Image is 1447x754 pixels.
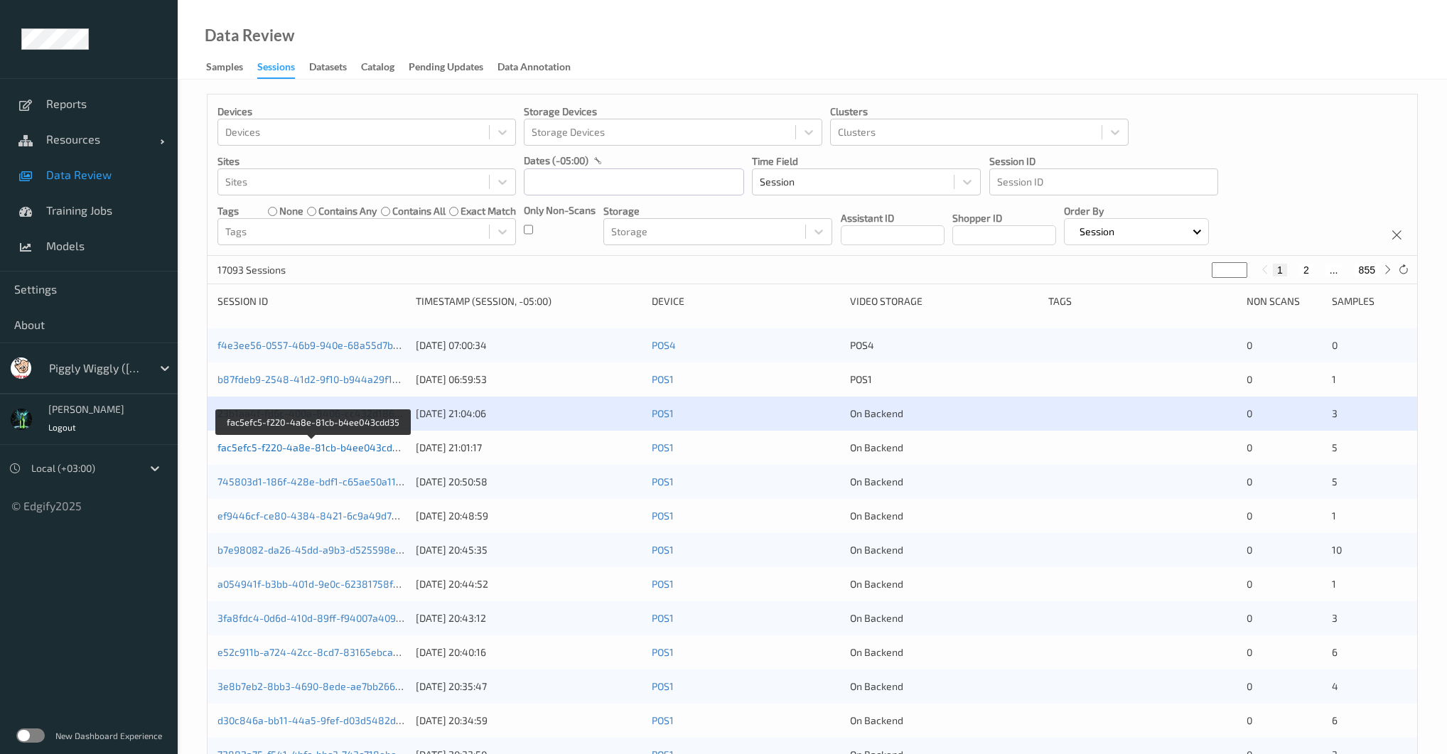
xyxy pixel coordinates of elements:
div: Data Review [205,28,294,43]
span: 1 [1332,373,1336,385]
div: Datasets [309,60,347,77]
div: Timestamp (Session, -05:00) [416,294,642,308]
span: 0 [1247,407,1252,419]
span: 6 [1332,714,1338,726]
span: 5 [1332,475,1338,488]
div: On Backend [850,441,1038,455]
span: 0 [1247,475,1252,488]
div: On Backend [850,543,1038,557]
span: 0 [1247,373,1252,385]
a: POS1 [652,407,674,419]
div: Device [652,294,840,308]
div: On Backend [850,406,1038,421]
p: Storage [603,204,832,218]
div: On Backend [850,577,1038,591]
div: Non Scans [1247,294,1322,308]
div: [DATE] 06:59:53 [416,372,642,387]
div: Catalog [361,60,394,77]
p: Tags [217,204,239,218]
p: Devices [217,104,516,119]
div: [DATE] 21:04:06 [416,406,642,421]
span: 0 [1247,612,1252,624]
div: Samples [206,60,243,77]
a: Data Annotation [497,58,585,77]
div: Session ID [217,294,406,308]
a: POS1 [652,441,674,453]
a: e52c911b-a724-42cc-8cd7-83165ebca425 [217,646,411,658]
a: Pending Updates [409,58,497,77]
div: [DATE] 20:50:58 [416,475,642,489]
div: POS1 [850,372,1038,387]
a: f4e3ee56-0557-46b9-940e-68a55d7b7d30 [217,339,415,351]
div: Sessions [257,60,295,79]
a: 745803d1-186f-428e-bdf1-c65ae50a11b3 [217,475,407,488]
a: POS1 [652,680,674,692]
label: none [279,204,303,218]
p: dates (-05:00) [524,154,588,168]
a: POS1 [652,373,674,385]
a: POS1 [652,475,674,488]
a: fac5efc5-f220-4a8e-81cb-b4ee043cdd35 [217,441,409,453]
p: Clusters [830,104,1129,119]
a: Datasets [309,58,361,77]
div: [DATE] 21:01:17 [416,441,642,455]
p: Session [1075,225,1119,239]
a: a054941f-b3bb-401d-9e0c-62381758f883 [217,578,411,590]
div: On Backend [850,679,1038,694]
div: Tags [1048,294,1237,308]
span: 5 [1332,441,1338,453]
span: 0 [1247,339,1252,351]
a: POS1 [652,714,674,726]
p: Order By [1064,204,1209,218]
button: 2 [1299,264,1313,276]
a: 3fa8fdc4-0d6d-410d-89ff-f94007a40970 [217,612,407,624]
div: On Backend [850,611,1038,625]
a: Catalog [361,58,409,77]
span: 0 [1247,544,1252,556]
p: Shopper ID [952,211,1056,225]
div: [DATE] 20:43:12 [416,611,642,625]
a: d30c846a-bb11-44a5-9fef-d03d5482d6c0 [217,714,412,726]
a: Samples [206,58,257,77]
span: 0 [1247,714,1252,726]
a: b87fdeb9-2548-41d2-9f10-b944a29f1365 [217,373,409,385]
a: ef9446cf-ce80-4384-8421-6c9a49d787b7 [217,510,414,522]
div: [DATE] 20:45:35 [416,543,642,557]
p: Time Field [752,154,981,168]
span: 3 [1332,407,1338,419]
div: Samples [1332,294,1407,308]
div: [DATE] 07:00:34 [416,338,642,352]
span: 1 [1332,510,1336,522]
div: POS4 [850,338,1038,352]
a: POS1 [652,544,674,556]
a: POS1 [652,646,674,658]
p: Storage Devices [524,104,822,119]
button: 855 [1355,264,1379,276]
span: 0 [1247,510,1252,522]
div: On Backend [850,713,1038,728]
span: 4 [1332,680,1338,692]
p: Sites [217,154,516,168]
a: POS4 [652,339,676,351]
span: 0 [1247,646,1252,658]
div: [DATE] 20:48:59 [416,509,642,523]
a: POS1 [652,578,674,590]
label: contains any [318,204,377,218]
span: 0 [1247,441,1252,453]
div: Video Storage [850,294,1038,308]
button: 1 [1273,264,1287,276]
div: On Backend [850,475,1038,489]
p: Session ID [989,154,1218,168]
p: 17093 Sessions [217,263,324,277]
a: b7e98082-da26-45dd-a9b3-d525598e98a5 [217,544,419,556]
div: On Backend [850,645,1038,659]
a: POS1 [652,612,674,624]
span: 0 [1247,578,1252,590]
a: Sessions [257,58,309,79]
span: 0 [1247,680,1252,692]
a: 3e8b7eb2-8bb3-4690-8ede-ae7bb2661bc7 [217,680,415,692]
div: Data Annotation [497,60,571,77]
div: [DATE] 20:34:59 [416,713,642,728]
div: [DATE] 20:35:47 [416,679,642,694]
span: 10 [1332,544,1342,556]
